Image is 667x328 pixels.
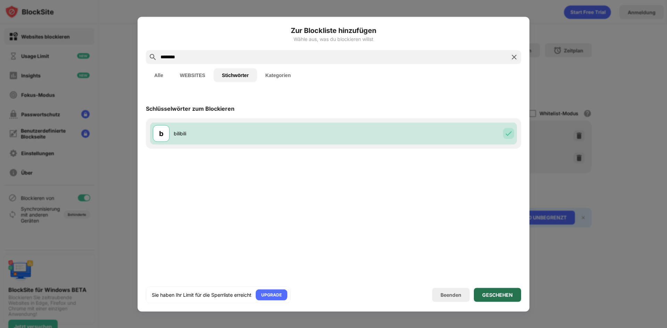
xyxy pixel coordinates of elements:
[146,105,234,112] div: Schlüsselwörter zum Blockieren
[146,25,521,35] h6: Zur Blockliste hinzufügen
[149,53,157,61] img: search.svg
[146,68,172,82] button: Alle
[257,68,299,82] button: Kategorien
[261,291,282,298] div: UPGRADE
[172,68,214,82] button: WEBSITES
[146,36,521,42] div: Wähle aus, was du blockieren willst
[159,128,164,138] div: b
[510,53,518,61] img: search-close
[152,291,252,298] div: Sie haben Ihr Limit für die Sperrliste erreicht
[174,130,333,137] div: bilibili
[214,68,257,82] button: Stichwörter
[440,292,461,298] div: Beenden
[482,292,513,297] div: GESCHEHEN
